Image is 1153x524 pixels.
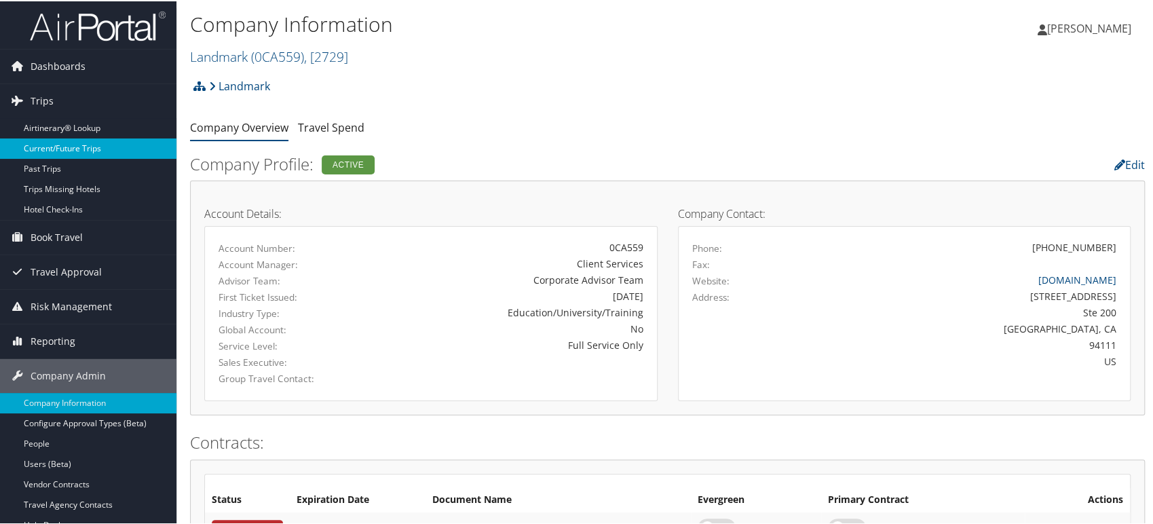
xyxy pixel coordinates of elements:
[1047,20,1131,35] span: [PERSON_NAME]
[803,320,1116,335] div: [GEOGRAPHIC_DATA], CA
[219,354,346,368] label: Sales Executive:
[821,487,1025,511] th: Primary Contract
[367,304,643,318] div: Education/University/Training
[190,46,348,64] a: Landmark
[692,273,730,286] label: Website:
[803,337,1116,351] div: 94111
[219,240,346,254] label: Account Number:
[692,289,730,303] label: Address:
[209,71,270,98] a: Landmark
[692,257,710,270] label: Fax:
[31,83,54,117] span: Trips
[219,338,346,352] label: Service Level:
[204,207,658,218] h4: Account Details:
[1025,487,1130,511] th: Actions
[290,487,426,511] th: Expiration Date
[678,207,1131,218] h4: Company Contact:
[219,322,346,335] label: Global Account:
[692,240,722,254] label: Phone:
[31,288,112,322] span: Risk Management
[367,239,643,253] div: 0CA559
[31,323,75,357] span: Reporting
[1038,7,1145,48] a: [PERSON_NAME]
[803,353,1116,367] div: US
[219,305,346,319] label: Industry Type:
[367,272,643,286] div: Corporate Advisor Team
[31,219,83,253] span: Book Travel
[298,119,364,134] a: Travel Spend
[219,289,346,303] label: First Ticket Issued:
[367,255,643,269] div: Client Services
[367,288,643,302] div: [DATE]
[304,46,348,64] span: , [ 2729 ]
[205,487,290,511] th: Status
[1038,272,1116,285] a: [DOMAIN_NAME]
[31,48,86,82] span: Dashboards
[803,304,1116,318] div: Ste 200
[190,119,288,134] a: Company Overview
[322,154,375,173] div: Active
[31,254,102,288] span: Travel Approval
[30,9,166,41] img: airportal-logo.png
[367,320,643,335] div: No
[219,257,346,270] label: Account Manager:
[31,358,106,392] span: Company Admin
[190,9,827,37] h1: Company Information
[190,430,1145,453] h2: Contracts:
[251,46,304,64] span: ( 0CA559 )
[803,288,1116,302] div: [STREET_ADDRESS]
[1032,239,1116,253] div: [PHONE_NUMBER]
[367,337,643,351] div: Full Service Only
[1114,156,1145,171] a: Edit
[219,273,346,286] label: Advisor Team:
[691,487,821,511] th: Evergreen
[219,371,346,384] label: Group Travel Contact:
[426,487,691,511] th: Document Name
[190,151,820,174] h2: Company Profile:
